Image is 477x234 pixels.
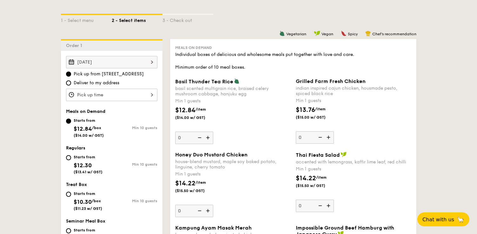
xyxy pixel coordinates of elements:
span: Vegan [321,32,333,36]
img: icon-reduce.1d2dbef1.svg [315,200,324,212]
span: Kampung Ayam Masak Merah [175,225,252,231]
span: $12.84 [74,125,92,132]
span: Thai Fiesta Salad [296,152,340,158]
span: Pick up from [STREET_ADDRESS] [74,71,144,77]
span: ($15.50 w/ GST) [175,188,218,193]
span: /item [315,107,326,111]
div: Min 10 guests [112,126,157,130]
span: ($13.41 w/ GST) [74,170,103,174]
img: icon-add.58712e84.svg [204,205,213,217]
img: icon-reduce.1d2dbef1.svg [315,131,324,143]
input: Pick up time [66,89,157,101]
span: Chat with us [422,217,454,223]
span: /item [195,180,206,185]
span: /box [92,199,101,203]
span: Seminar Meal Box [66,218,105,224]
input: Thai Fiesta Saladaccented with lemongrass, kaffir lime leaf, red chilliMin 1 guests$14.22/item($1... [296,200,334,212]
span: Order 1 [66,43,85,48]
div: Min 1 guests [296,166,411,172]
div: Starts from [74,118,104,123]
img: icon-add.58712e84.svg [324,131,334,143]
div: 1 - Select menu [61,15,112,24]
div: Min 1 guests [296,98,411,104]
span: Regulars [66,145,85,151]
span: 🦙 [457,216,464,223]
span: ($15.00 w/ GST) [296,115,339,120]
input: Starts from$12.30($13.41 w/ GST)Min 10 guests [66,155,71,160]
div: Min 10 guests [112,162,157,167]
span: Basil Thunder Tea Rice [175,79,233,85]
img: icon-vegan.f8ff3823.svg [314,31,320,36]
span: $14.22 [175,180,195,187]
span: /item [316,175,327,180]
span: Spicy [348,32,358,36]
img: icon-reduce.1d2dbef1.svg [194,205,204,217]
input: Deliver to my address [66,80,71,86]
button: Chat with us🦙 [417,212,469,226]
img: icon-add.58712e84.svg [204,132,213,144]
span: $10.30 [74,198,92,205]
div: house-blend mustard, maple soy baked potato, linguine, cherry tomato [175,159,291,170]
input: Grilled Farm Fresh Chickenindian inspired cajun chicken, housmade pesto, spiced black riceMin 1 g... [296,131,334,144]
span: ($14.00 w/ GST) [175,115,218,120]
span: Meals on Demand [66,109,105,114]
input: Honey Duo Mustard Chickenhouse-blend mustard, maple soy baked potato, linguine, cherry tomatoMin ... [175,205,213,217]
div: Min 1 guests [175,171,291,177]
img: icon-chef-hat.a58ddaea.svg [365,31,371,36]
span: ($11.23 w/ GST) [74,206,102,211]
span: ($15.50 w/ GST) [296,183,339,188]
span: $14.22 [296,175,316,182]
span: /item [195,107,206,112]
input: Starts from$12.84/box($14.00 w/ GST)Min 10 guests [66,119,71,124]
div: 3 - Check out [162,15,213,24]
span: $13.76 [296,106,315,114]
img: icon-reduce.1d2dbef1.svg [194,132,204,144]
div: Starts from [74,191,102,196]
span: ($14.00 w/ GST) [74,133,104,138]
div: Starts from [74,228,107,233]
input: Event date [66,56,157,68]
img: icon-vegetarian.fe4039eb.svg [279,31,285,36]
div: indian inspired cajun chicken, housmade pesto, spiced black rice [296,86,411,96]
div: Individual boxes of delicious and wholesome meals put together with love and care. Minimum order ... [175,52,411,71]
img: icon-spicy.37a8142b.svg [341,31,347,36]
img: icon-add.58712e84.svg [324,200,334,212]
div: 2 - Select items [112,15,162,24]
input: Pick up from [STREET_ADDRESS] [66,72,71,77]
img: icon-vegetarian.fe4039eb.svg [234,78,240,84]
input: Basil Thunder Tea Ricebasil scented multigrain rice, braised celery mushroom cabbage, hanjuku egg... [175,132,213,144]
span: Vegetarian [286,32,306,36]
span: Treat Box [66,182,87,187]
span: Honey Duo Mustard Chicken [175,152,248,158]
span: $12.84 [175,107,195,114]
div: basil scented multigrain rice, braised celery mushroom cabbage, hanjuku egg [175,86,291,97]
img: icon-vegan.f8ff3823.svg [341,152,347,157]
span: Deliver to my address [74,80,119,86]
div: accented with lemongrass, kaffir lime leaf, red chilli [296,159,411,165]
div: Min 1 guests [175,98,291,104]
input: Starts from$10.30/box($11.23 w/ GST)Min 10 guests [66,192,71,197]
span: /box [92,126,101,130]
div: Starts from [74,155,103,160]
span: $12.30 [74,162,92,169]
input: Starts from$21.60/bundle($23.54 w/ GST)Min 10 guests [66,228,71,233]
span: Meals on Demand [175,45,212,50]
span: Chef's recommendation [372,32,416,36]
span: Grilled Farm Fresh Chicken [296,78,366,84]
div: Min 10 guests [112,199,157,203]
